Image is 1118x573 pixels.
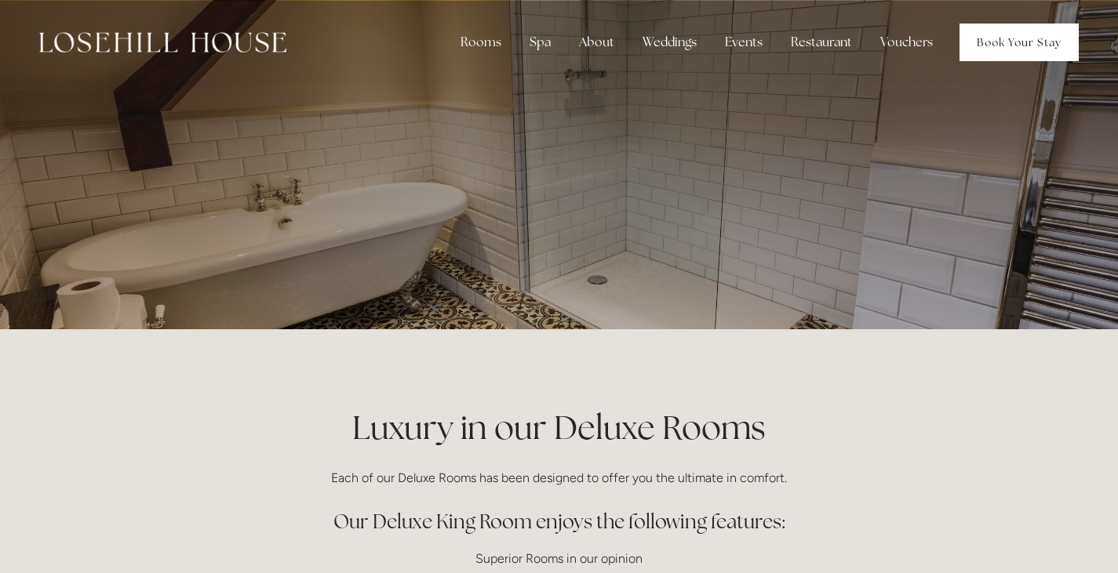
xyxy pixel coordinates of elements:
[184,508,934,535] h2: Our Deluxe King Room enjoys the following features:
[868,27,945,58] a: Vouchers
[517,27,563,58] div: Spa
[184,467,934,488] p: Each of our Deluxe Rooms has been designed to offer you the ultimate in comfort.
[630,27,709,58] div: Weddings
[566,27,627,58] div: About
[448,27,514,58] div: Rooms
[184,404,934,451] h1: Luxury in our Deluxe Rooms
[184,548,934,569] p: Superior Rooms in our opinion
[960,24,1079,61] a: Book Your Stay
[778,27,865,58] div: Restaurant
[39,32,286,53] img: Losehill House
[712,27,775,58] div: Events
